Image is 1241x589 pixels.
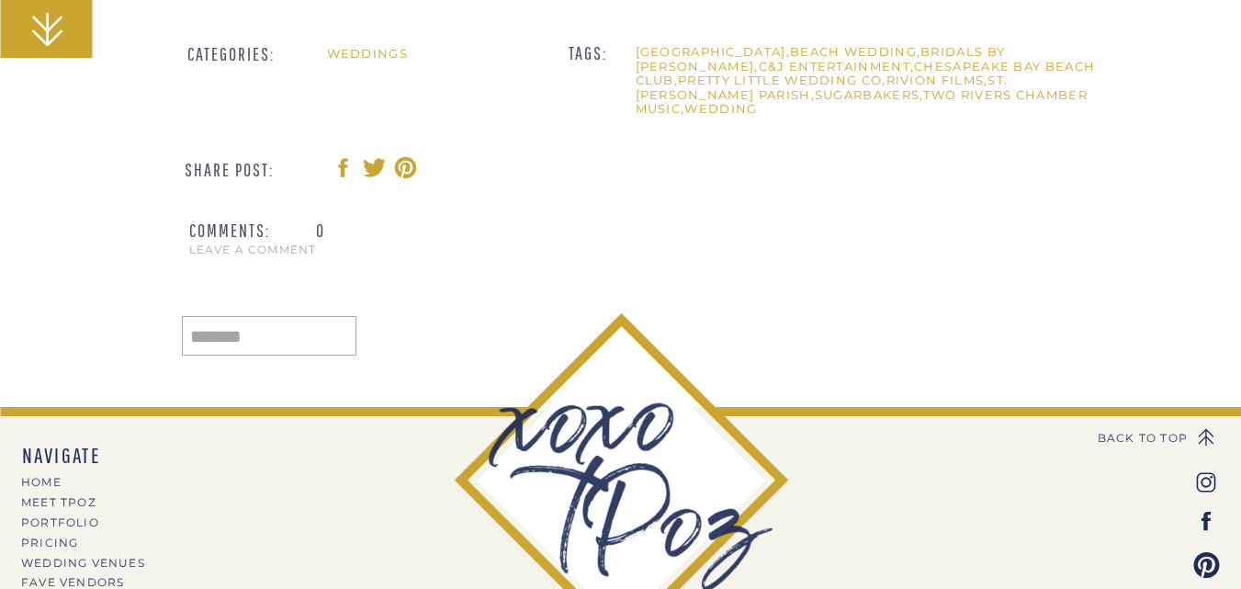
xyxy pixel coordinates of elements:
[21,558,181,568] a: Wedding Venues
[21,497,181,507] a: MEET tPoz
[316,221,403,240] h3: 0
[790,44,917,59] a: beach wedding
[21,517,181,527] a: PORTFOLIO
[636,44,786,59] a: [GEOGRAPHIC_DATA]
[185,161,335,178] h3: SHARE POST:
[684,101,757,116] a: wedding
[22,444,182,467] nav: NAVIGATE
[636,87,1088,117] a: Two Rivers Chamber Music
[327,46,408,61] a: Weddings
[759,59,910,74] a: C&J Entertainment
[187,45,303,62] h3: CATEGORIES:
[189,244,577,256] a: LEAVE A COMMENT
[189,221,315,239] h3: COMMENTS:
[21,538,181,548] a: PRICING
[886,73,985,87] a: Rivion Films
[815,87,919,102] a: Sugarbakers
[636,73,1009,102] a: St. [PERSON_NAME] Parish
[21,577,181,587] a: Fave Vendors
[1073,432,1188,444] a: BACK TO TOP
[569,44,639,62] h3: TAGS:
[636,44,1006,74] a: bridals by [PERSON_NAME]
[636,45,1105,117] h3: , , , , , , , , , ,
[21,477,181,487] a: HOME
[636,59,1096,88] a: Chesapeake Bay Beach Club
[678,73,882,87] a: Pretty Little Wedding Co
